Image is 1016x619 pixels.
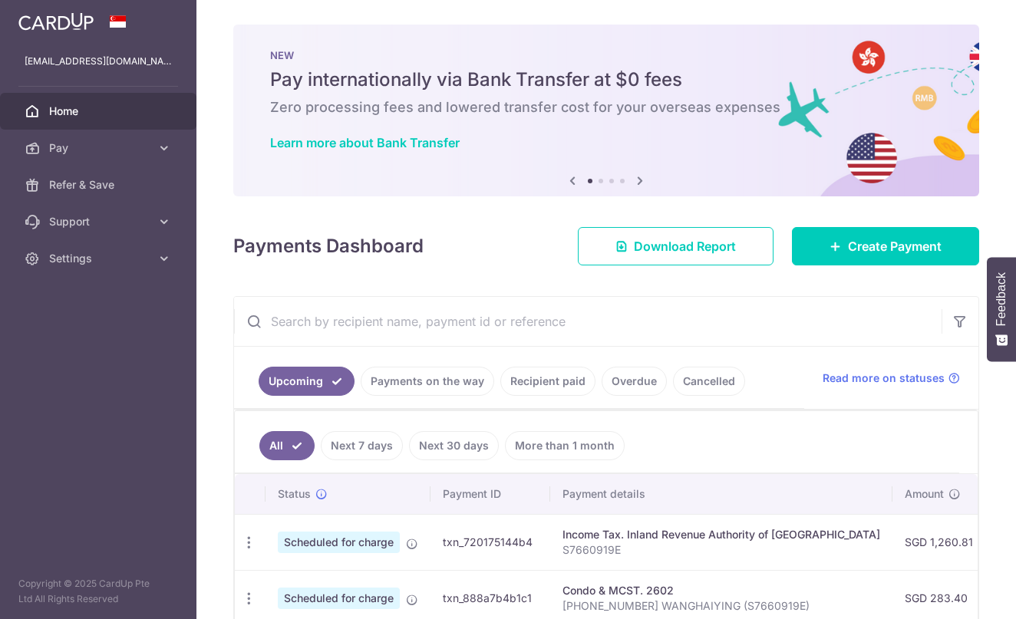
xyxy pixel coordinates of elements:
p: [PHONE_NUMBER] WANGHAIYING (S7660919E) [562,598,880,614]
span: Create Payment [848,237,942,255]
h4: Payments Dashboard [233,232,424,260]
img: Bank transfer banner [233,25,979,196]
span: Home [49,104,150,119]
span: Support [49,214,150,229]
span: Feedback [995,272,1008,326]
a: Read more on statuses [823,370,960,386]
td: SGD 1,260.81 [892,514,987,570]
span: Scheduled for charge [278,588,400,609]
h5: Pay internationally via Bank Transfer at $0 fees [270,67,942,92]
span: Download Report [634,237,736,255]
span: Status [278,486,311,502]
span: Pay [49,140,150,156]
a: Next 30 days [409,431,499,460]
h6: Zero processing fees and lowered transfer cost for your overseas expenses [270,98,942,117]
a: Create Payment [792,227,979,265]
a: Recipient paid [500,367,595,396]
span: Settings [49,251,150,266]
a: More than 1 month [505,431,625,460]
span: Scheduled for charge [278,532,400,553]
p: [EMAIL_ADDRESS][DOMAIN_NAME] [25,54,172,69]
div: Condo & MCST. 2602 [562,583,880,598]
a: Upcoming [259,367,355,396]
img: CardUp [18,12,94,31]
a: Learn more about Bank Transfer [270,135,460,150]
input: Search by recipient name, payment id or reference [234,297,942,346]
div: Income Tax. Inland Revenue Authority of [GEOGRAPHIC_DATA] [562,527,880,542]
a: Download Report [578,227,774,265]
span: Amount [905,486,944,502]
a: Cancelled [673,367,745,396]
th: Payment details [550,474,892,514]
th: Payment ID [430,474,550,514]
a: All [259,431,315,460]
p: NEW [270,49,942,61]
span: Refer & Save [49,177,150,193]
span: Read more on statuses [823,370,945,386]
a: Next 7 days [321,431,403,460]
a: Payments on the way [361,367,494,396]
a: Overdue [602,367,667,396]
button: Feedback - Show survey [987,257,1016,361]
td: txn_720175144b4 [430,514,550,570]
p: S7660919E [562,542,880,558]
